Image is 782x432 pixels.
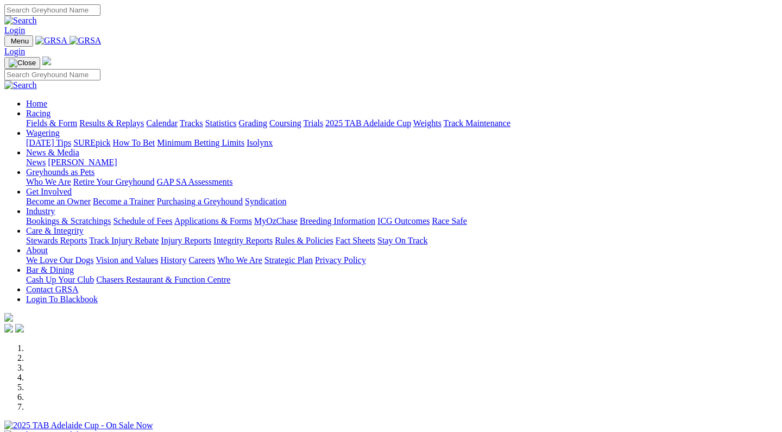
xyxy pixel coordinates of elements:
a: Integrity Reports [213,236,273,245]
a: Track Injury Rebate [89,236,159,245]
img: Search [4,16,37,26]
a: Industry [26,206,55,216]
a: Careers [188,255,215,265]
a: Purchasing a Greyhound [157,197,243,206]
img: GRSA [35,36,67,46]
a: Who We Are [26,177,71,186]
a: MyOzChase [254,216,298,226]
a: Login To Blackbook [26,295,98,304]
a: Applications & Forms [174,216,252,226]
a: [PERSON_NAME] [48,158,117,167]
a: Get Involved [26,187,72,196]
input: Search [4,69,100,80]
div: Racing [26,118,778,128]
a: GAP SA Assessments [157,177,233,186]
a: Results & Replays [79,118,144,128]
a: History [160,255,186,265]
a: Login [4,47,25,56]
a: [DATE] Tips [26,138,71,147]
a: Login [4,26,25,35]
a: News & Media [26,148,79,157]
a: Vision and Values [96,255,158,265]
a: Track Maintenance [444,118,510,128]
a: Racing [26,109,51,118]
a: Become a Trainer [93,197,155,206]
a: Stay On Track [377,236,427,245]
span: Menu [11,37,29,45]
a: We Love Our Dogs [26,255,93,265]
div: Bar & Dining [26,275,778,285]
a: News [26,158,46,167]
a: Tracks [180,118,203,128]
a: Rules & Policies [275,236,333,245]
input: Search [4,4,100,16]
a: Become an Owner [26,197,91,206]
a: Bar & Dining [26,265,74,274]
a: Bookings & Scratchings [26,216,111,226]
img: Close [9,59,36,67]
a: Calendar [146,118,178,128]
button: Toggle navigation [4,57,40,69]
img: logo-grsa-white.png [4,313,13,322]
a: About [26,246,48,255]
a: Chasers Restaurant & Function Centre [96,275,230,284]
img: logo-grsa-white.png [42,57,51,65]
a: Grading [239,118,267,128]
a: Schedule of Fees [113,216,172,226]
a: Cash Up Your Club [26,275,94,284]
a: Care & Integrity [26,226,84,235]
a: Weights [413,118,442,128]
a: Fact Sheets [336,236,375,245]
a: Strategic Plan [264,255,313,265]
a: Breeding Information [300,216,375,226]
a: Coursing [269,118,301,128]
div: About [26,255,778,265]
a: Stewards Reports [26,236,87,245]
a: Injury Reports [161,236,211,245]
div: Wagering [26,138,778,148]
div: Get Involved [26,197,778,206]
a: Trials [303,118,323,128]
a: Contact GRSA [26,285,78,294]
a: Race Safe [432,216,466,226]
a: Retire Your Greyhound [73,177,155,186]
img: 2025 TAB Adelaide Cup - On Sale Now [4,421,153,430]
a: Syndication [245,197,286,206]
a: Who We Are [217,255,262,265]
div: Care & Integrity [26,236,778,246]
a: Fields & Form [26,118,77,128]
img: facebook.svg [4,324,13,333]
a: Minimum Betting Limits [157,138,244,147]
div: News & Media [26,158,778,167]
a: Privacy Policy [315,255,366,265]
a: SUREpick [73,138,110,147]
a: Statistics [205,118,237,128]
a: Isolynx [247,138,273,147]
a: Home [26,99,47,108]
img: GRSA [70,36,102,46]
a: How To Bet [113,138,155,147]
a: Greyhounds as Pets [26,167,94,177]
div: Industry [26,216,778,226]
div: Greyhounds as Pets [26,177,778,187]
a: 2025 TAB Adelaide Cup [325,118,411,128]
a: Wagering [26,128,60,137]
img: twitter.svg [15,324,24,333]
a: ICG Outcomes [377,216,430,226]
img: Search [4,80,37,90]
button: Toggle navigation [4,35,33,47]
